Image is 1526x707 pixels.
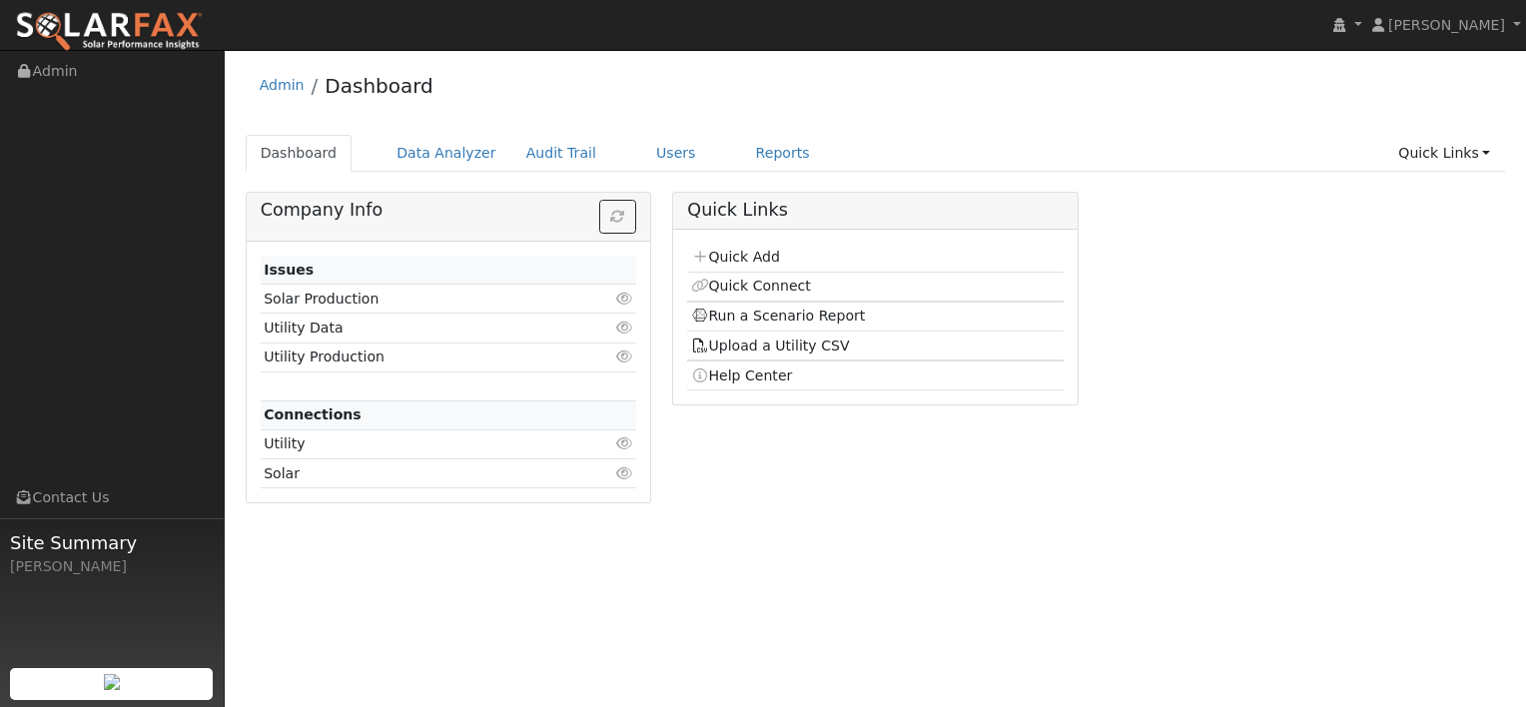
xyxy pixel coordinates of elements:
[10,556,214,577] div: [PERSON_NAME]
[261,200,636,221] h5: Company Info
[264,406,362,422] strong: Connections
[264,262,314,278] strong: Issues
[381,135,511,172] a: Data Analyzer
[10,529,214,556] span: Site Summary
[691,338,850,353] a: Upload a Utility CSV
[261,343,576,371] td: Utility Production
[615,321,633,335] i: Click to view
[615,292,633,306] i: Click to view
[261,285,576,314] td: Solar Production
[615,466,633,480] i: Click to view
[260,77,305,93] a: Admin
[641,135,711,172] a: Users
[615,350,633,363] i: Click to view
[1388,17,1505,33] span: [PERSON_NAME]
[15,11,203,53] img: SolarFax
[687,200,1063,221] h5: Quick Links
[104,674,120,690] img: retrieve
[691,278,811,294] a: Quick Connect
[325,74,433,98] a: Dashboard
[261,314,576,343] td: Utility Data
[261,459,576,488] td: Solar
[1383,135,1505,172] a: Quick Links
[691,308,866,324] a: Run a Scenario Report
[691,249,780,265] a: Quick Add
[246,135,353,172] a: Dashboard
[615,436,633,450] i: Click to view
[261,429,576,458] td: Utility
[511,135,611,172] a: Audit Trail
[691,367,793,383] a: Help Center
[741,135,825,172] a: Reports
